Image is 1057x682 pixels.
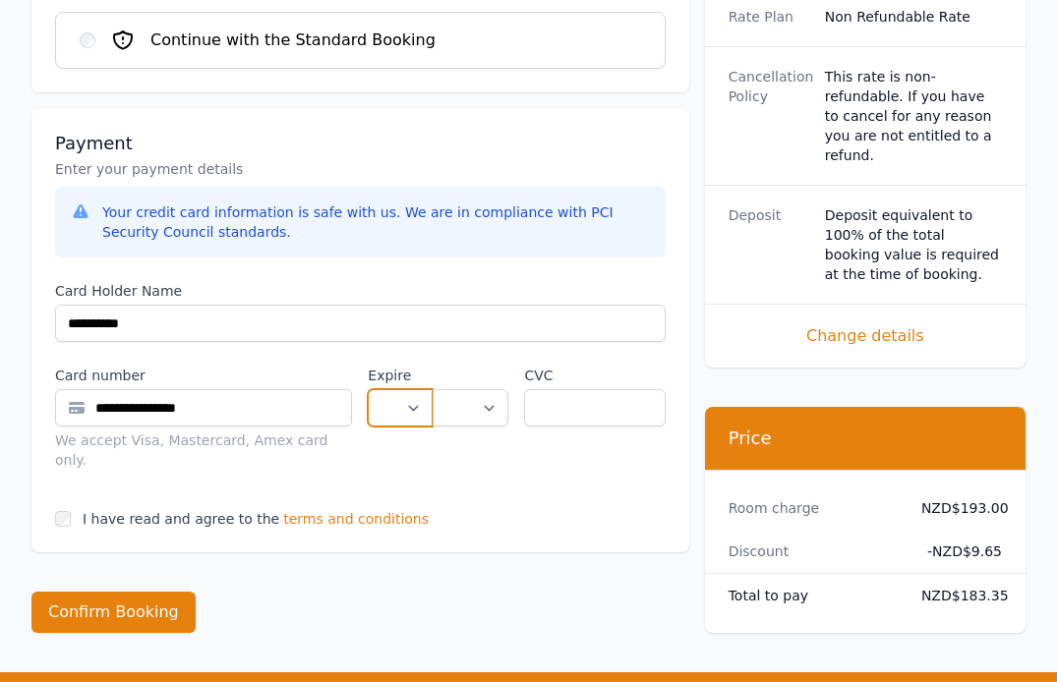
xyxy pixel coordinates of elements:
label: Card Holder Name [55,281,666,301]
dd: Deposit equivalent to 100% of the total booking value is required at the time of booking. [825,205,1002,284]
dd: Non Refundable Rate [825,7,1002,27]
label: CVC [524,366,665,385]
p: Enter your payment details [55,159,666,179]
div: This rate is non-refundable. If you have to cancel for any reason you are not entitled to a refund. [825,67,1002,165]
button: Confirm Booking [31,592,196,633]
span: terms and conditions [283,509,429,529]
dd: NZD$193.00 [921,498,1002,518]
dt: Deposit [729,205,809,284]
span: Change details [729,324,1002,348]
dt: Cancellation Policy [729,67,809,165]
div: We accept Visa, Mastercard, Amex card only. [55,430,352,470]
label: Expire [368,366,433,385]
label: Card number [55,366,352,385]
h3: Payment [55,132,666,155]
dt: Rate Plan [729,7,809,27]
dd: NZD$183.35 [921,586,1002,605]
span: Continue with the Standard Booking [150,28,436,52]
dt: Discount [729,541,906,561]
h3: Price [729,426,1002,450]
div: Your credit card information is safe with us. We are in compliance with PCI Security Council stan... [102,202,650,242]
label: . [433,366,508,385]
dd: - NZD$9.65 [921,541,1002,561]
dt: Total to pay [729,586,906,605]
label: I have read and agree to the [83,511,279,527]
dt: Room charge [729,498,906,518]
